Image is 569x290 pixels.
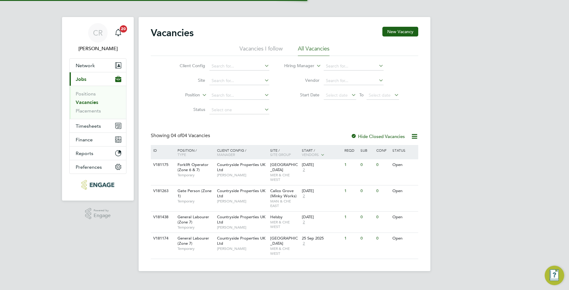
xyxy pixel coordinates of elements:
[173,145,216,160] div: Position /
[152,212,173,223] div: V181438
[62,17,134,201] nav: Main navigation
[76,76,86,82] span: Jobs
[171,133,182,139] span: 04 of
[76,164,102,170] span: Preferences
[343,233,359,244] div: 1
[302,167,306,173] span: 2
[170,63,205,68] label: Client Config
[152,233,173,244] div: V181174
[76,108,101,114] a: Placements
[240,45,283,56] li: Vacancies I follow
[70,119,126,133] button: Timesheets
[69,45,126,52] span: Callum Riley
[302,215,341,220] div: [DATE]
[300,145,343,160] div: Start /
[70,59,126,72] button: Network
[326,92,348,98] span: Select date
[359,233,375,244] div: 0
[178,225,214,230] span: Temporary
[270,162,298,172] span: [GEOGRAPHIC_DATA]
[152,185,173,197] div: V181263
[351,133,405,139] label: Hide Closed Vacancies
[209,91,269,100] input: Search for...
[302,188,341,194] div: [DATE]
[70,72,126,86] button: Jobs
[171,133,210,139] span: 04 Vacancies
[209,62,269,71] input: Search for...
[152,145,173,155] div: ID
[217,199,267,204] span: [PERSON_NAME]
[391,233,417,244] div: Open
[76,99,98,105] a: Vacancies
[76,123,101,129] span: Timesheets
[391,185,417,197] div: Open
[302,241,306,246] span: 2
[94,213,111,218] span: Engage
[270,220,299,229] span: MER & CHE WEST
[85,208,111,219] a: Powered byEngage
[70,86,126,119] div: Jobs
[324,62,384,71] input: Search for...
[270,214,283,219] span: Helsby
[120,25,127,33] span: 20
[270,188,297,199] span: Calico Grove (Minky Works)
[270,199,299,208] span: MAN & CHE EAST
[217,173,267,178] span: [PERSON_NAME]
[391,212,417,223] div: Open
[165,92,200,98] label: Position
[178,236,209,246] span: General Labourer (Zone 7)
[81,180,114,190] img: northbuildrecruit-logo-retina.png
[302,236,341,241] div: 25 Sep 2025
[70,133,126,146] button: Finance
[375,185,391,197] div: 0
[270,173,299,182] span: MER & CHE WEST
[152,159,173,171] div: V181175
[324,77,384,85] input: Search for...
[70,160,126,174] button: Preferences
[270,236,298,246] span: [GEOGRAPHIC_DATA]
[359,159,375,171] div: 0
[382,27,418,36] button: New Vacancy
[170,78,205,83] label: Site
[151,133,211,139] div: Showing
[217,188,265,199] span: Countryside Properties UK Ltd
[343,212,359,223] div: 1
[76,150,93,156] span: Reports
[76,91,96,97] a: Positions
[357,91,365,99] span: To
[178,173,214,178] span: Temporary
[151,27,194,39] h2: Vacancies
[217,162,265,172] span: Countryside Properties UK Ltd
[112,23,124,43] a: 20
[343,185,359,197] div: 1
[209,77,269,85] input: Search for...
[375,159,391,171] div: 0
[298,45,329,56] li: All Vacancies
[302,162,341,167] div: [DATE]
[76,63,95,68] span: Network
[93,29,103,37] span: CR
[76,137,93,143] span: Finance
[178,162,209,172] span: Forklift Operator (Zone 6 & 7)
[269,145,301,160] div: Site /
[178,246,214,251] span: Temporary
[302,194,306,199] span: 2
[359,145,375,155] div: Sub
[94,208,111,213] span: Powered by
[209,106,269,114] input: Select one
[375,233,391,244] div: 0
[375,145,391,155] div: Conf
[217,225,267,230] span: [PERSON_NAME]
[545,266,564,285] button: Engage Resource Center
[302,220,306,225] span: 2
[69,180,126,190] a: Go to home page
[270,152,291,157] span: Site Group
[217,236,265,246] span: Countryside Properties UK Ltd
[343,159,359,171] div: 1
[284,78,319,83] label: Vendor
[178,152,186,157] span: Type
[359,212,375,223] div: 0
[178,214,209,225] span: General Labourer (Zone 7)
[178,199,214,204] span: Temporary
[284,92,319,98] label: Start Date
